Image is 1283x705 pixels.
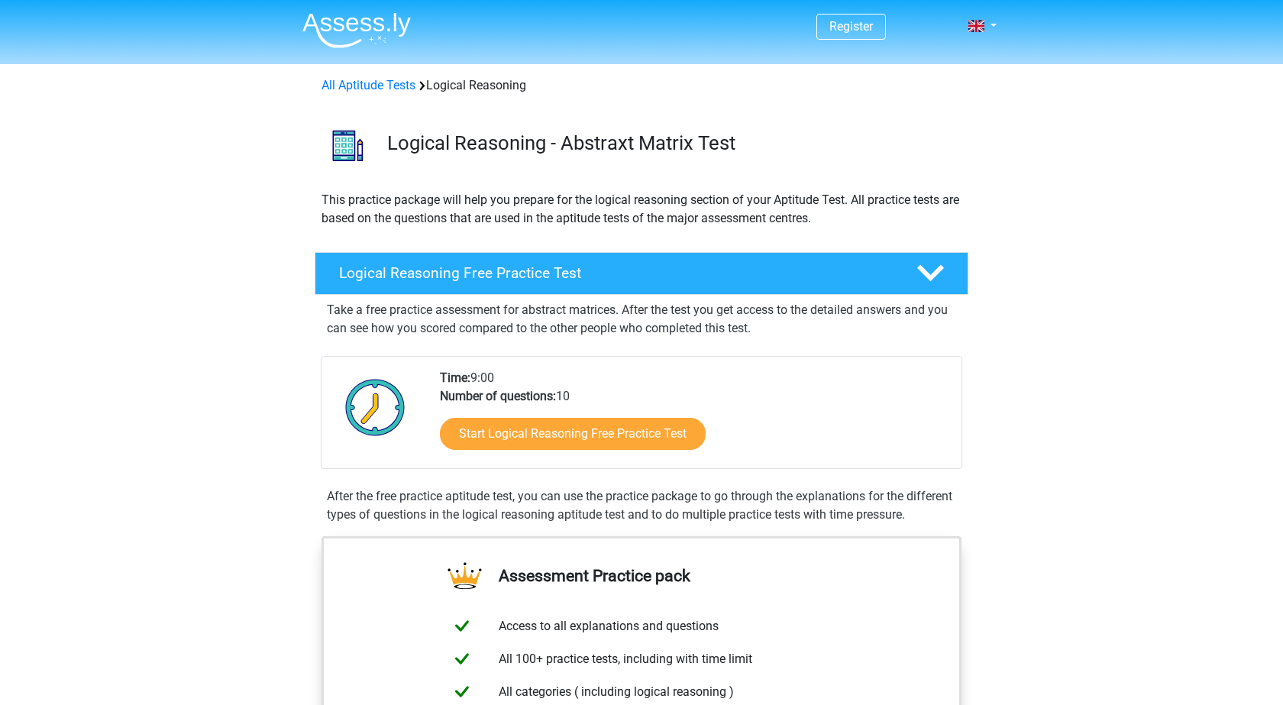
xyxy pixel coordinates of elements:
div: 9:00 10 [428,369,961,468]
b: Time: [440,370,470,385]
div: Logical Reasoning [315,76,968,95]
p: This practice package will help you prepare for the logical reasoning section of your Aptitude Te... [322,191,961,228]
a: All Aptitude Tests [322,78,415,92]
img: Assessly [302,12,411,48]
a: Logical Reasoning Free Practice Test [309,252,974,295]
b: Number of questions: [440,389,556,403]
div: After the free practice aptitude test, you can use the practice package to go through the explana... [321,487,962,524]
h4: Logical Reasoning Free Practice Test [339,264,892,282]
img: logical reasoning [315,113,380,178]
a: Start Logical Reasoning Free Practice Test [440,418,706,450]
p: Take a free practice assessment for abstract matrices. After the test you get access to the detai... [327,301,956,338]
a: Register [829,19,873,34]
h3: Logical Reasoning - Abstraxt Matrix Test [387,131,956,155]
img: Clock [337,369,414,445]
